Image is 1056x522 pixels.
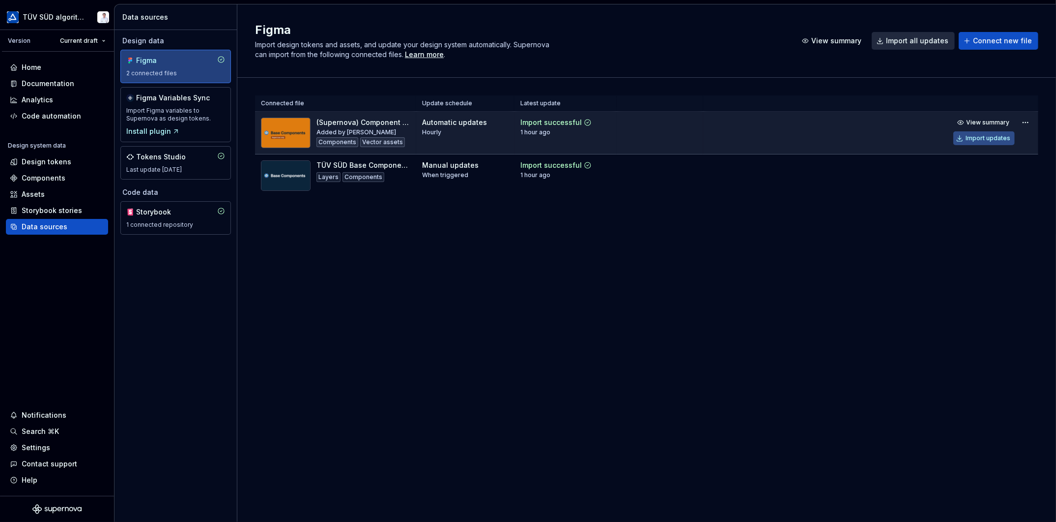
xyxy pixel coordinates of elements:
[120,201,231,235] a: Storybook1 connected repository
[6,407,108,423] button: Notifications
[416,95,514,112] th: Update schedule
[6,154,108,170] a: Design tokens
[126,107,225,123] div: Import Figma variables to Supernova as design tokens.
[255,22,785,38] h2: Figma
[120,187,231,197] div: Code data
[6,60,108,75] a: Home
[22,189,45,199] div: Assets
[22,79,74,89] div: Documentation
[316,160,410,170] div: TÜV SÜD Base Components
[342,172,384,182] div: Components
[403,51,445,59] span: .
[316,172,341,182] div: Layers
[56,34,110,48] button: Current draft
[316,137,358,147] div: Components
[120,50,231,83] a: Figma2 connected files
[797,32,868,50] button: View summary
[6,108,108,124] a: Code automation
[60,37,98,45] span: Current draft
[22,111,81,121] div: Code automation
[6,219,108,235] a: Data sources
[886,36,948,46] span: Import all updates
[966,134,1010,142] div: Import updates
[22,410,66,420] div: Notifications
[8,37,30,45] div: Version
[8,142,66,150] div: Design system data
[6,440,108,456] a: Settings
[97,11,109,23] img: Christian Heydt
[811,36,861,46] span: View summary
[6,456,108,472] button: Contact support
[973,36,1032,46] span: Connect new file
[967,119,1010,126] span: View summary
[126,69,225,77] div: 2 connected files
[23,12,86,22] div: TÜV SÜD algorithm
[316,118,410,127] div: (Supernova) Component annotations
[32,504,82,514] svg: Supernova Logo
[959,32,1038,50] button: Connect new file
[6,424,108,439] button: Search ⌘K
[22,173,65,183] div: Components
[136,56,183,65] div: Figma
[520,118,582,127] div: Import successful
[6,92,108,108] a: Analytics
[422,128,441,136] div: Hourly
[255,40,551,59] span: Import design tokens and assets, and update your design system automatically. Supernova can impor...
[514,95,617,112] th: Latest update
[22,95,53,105] div: Analytics
[7,11,19,23] img: b580ff83-5aa9-44e3-bf1e-f2d94e587a2d.png
[22,443,50,453] div: Settings
[422,118,487,127] div: Automatic updates
[122,12,233,22] div: Data sources
[126,166,225,174] div: Last update [DATE]
[6,76,108,92] a: Documentation
[120,146,231,180] a: Tokens StudioLast update [DATE]
[22,459,77,469] div: Contact support
[405,50,444,60] a: Learn more
[22,62,41,72] div: Home
[136,207,183,217] div: Storybook
[22,427,59,436] div: Search ⌘K
[22,222,67,232] div: Data sources
[22,157,71,167] div: Design tokens
[6,170,108,186] a: Components
[520,171,550,179] div: 1 hour ago
[22,206,82,215] div: Storybook stories
[316,128,396,136] div: Added by [PERSON_NAME]
[6,472,108,488] button: Help
[6,203,108,218] a: Storybook stories
[422,171,468,179] div: When triggered
[422,160,479,170] div: Manual updates
[120,87,231,142] a: Figma Variables SyncImport Figma variables to Supernova as design tokens.Install plugin
[520,128,550,136] div: 1 hour ago
[872,32,955,50] button: Import all updates
[953,131,1015,145] button: Import updates
[126,221,225,229] div: 1 connected repository
[6,186,108,202] a: Assets
[136,152,186,162] div: Tokens Studio
[120,36,231,46] div: Design data
[126,126,180,136] button: Install plugin
[22,475,37,485] div: Help
[520,160,582,170] div: Import successful
[953,116,1015,129] button: View summary
[2,6,112,28] button: TÜV SÜD algorithmChristian Heydt
[136,93,210,103] div: Figma Variables Sync
[255,95,416,112] th: Connected file
[360,137,405,147] div: Vector assets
